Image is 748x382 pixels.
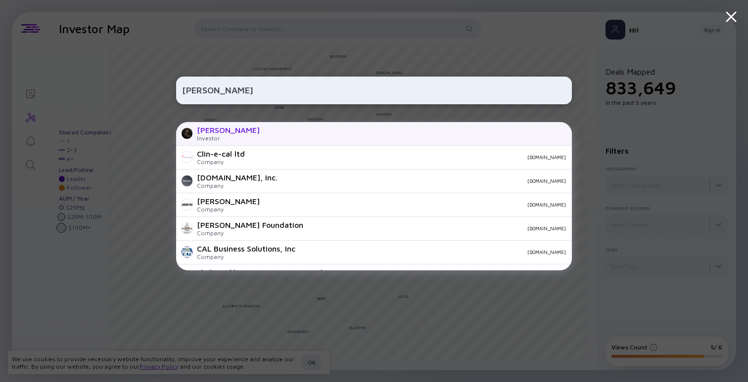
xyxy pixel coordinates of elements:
[197,220,303,229] div: [PERSON_NAME] Foundation
[197,182,278,189] div: Company
[268,202,566,208] div: [DOMAIN_NAME]
[197,126,260,134] div: [PERSON_NAME]
[197,149,245,158] div: Clin-e-cal ltd
[197,244,295,253] div: CAL Business Solutions, Inc
[197,206,260,213] div: Company
[182,82,566,99] input: Search Company or Investor...
[197,173,278,182] div: [DOMAIN_NAME], Inc.
[197,268,323,277] div: Flight Calibration Services Limited
[285,178,566,184] div: [DOMAIN_NAME]
[197,229,303,237] div: Company
[253,154,566,160] div: [DOMAIN_NAME]
[197,253,295,260] div: Company
[303,249,566,255] div: [DOMAIN_NAME]
[311,225,566,231] div: [DOMAIN_NAME]
[197,158,245,166] div: Company
[197,197,260,206] div: [PERSON_NAME]
[197,134,260,142] div: Investor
